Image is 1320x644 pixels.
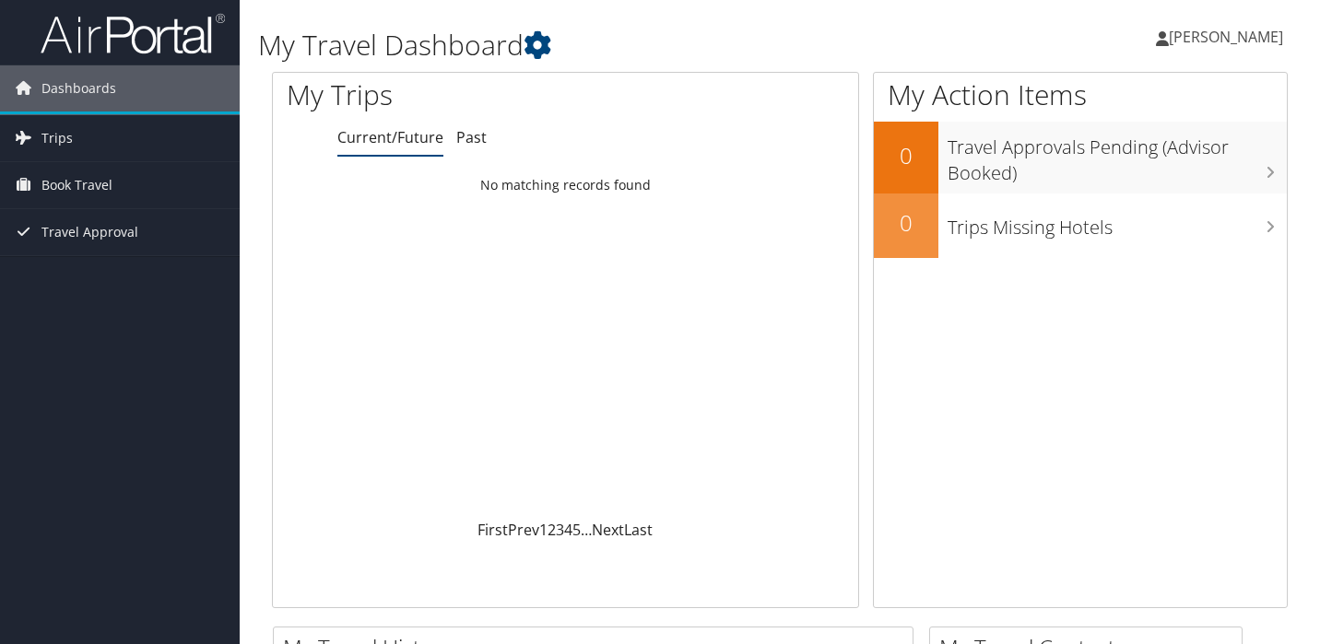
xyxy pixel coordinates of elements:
[564,520,572,540] a: 4
[874,140,938,171] h2: 0
[508,520,539,540] a: Prev
[556,520,564,540] a: 3
[874,122,1287,193] a: 0Travel Approvals Pending (Advisor Booked)
[948,205,1287,240] h3: Trips Missing Hotels
[258,26,954,64] h1: My Travel Dashboard
[539,520,548,540] a: 1
[592,520,624,540] a: Next
[41,65,116,111] span: Dashboards
[273,169,858,202] td: No matching records found
[41,162,112,208] span: Book Travel
[572,520,581,540] a: 5
[948,125,1287,186] h3: Travel Approvals Pending (Advisor Booked)
[337,127,443,147] a: Current/Future
[1156,9,1302,64] a: [PERSON_NAME]
[41,12,225,55] img: airportal-logo.png
[477,520,508,540] a: First
[874,193,1287,258] a: 0Trips Missing Hotels
[287,76,600,114] h1: My Trips
[1169,27,1283,47] span: [PERSON_NAME]
[41,209,138,255] span: Travel Approval
[874,207,938,239] h2: 0
[41,115,73,161] span: Trips
[456,127,487,147] a: Past
[548,520,556,540] a: 2
[624,520,653,540] a: Last
[874,76,1287,114] h1: My Action Items
[581,520,592,540] span: …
